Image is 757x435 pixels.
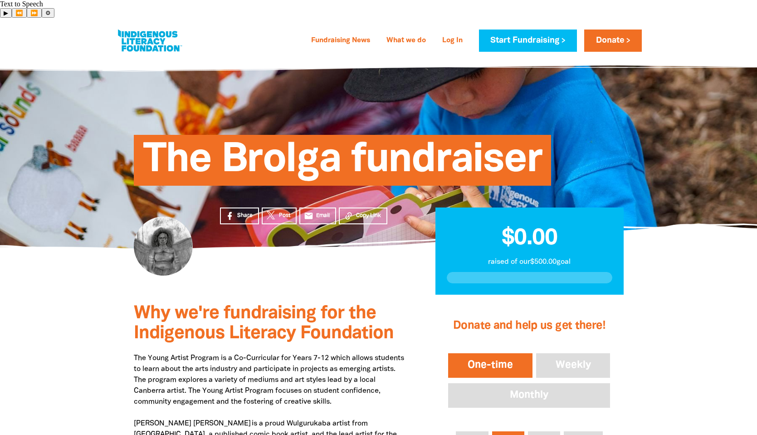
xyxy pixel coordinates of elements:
[446,381,612,410] button: Monthly
[502,228,557,249] span: $0.00
[446,351,534,380] button: One-time
[304,211,313,221] i: email
[279,212,290,220] span: Post
[437,34,468,48] a: Log In
[143,142,542,186] span: The Brolga fundraiser
[446,308,612,344] h2: Donate and help us get there!
[534,351,612,380] button: Weekly
[299,208,337,224] a: emailEmail
[381,34,431,48] a: What we do
[42,8,54,18] button: Settings
[316,212,330,220] span: Email
[27,8,42,18] button: Forward
[479,30,577,52] a: Start Fundraising
[339,208,387,224] button: Copy Link
[134,305,394,342] span: Why we're fundraising for the Indigenous Literacy Foundation
[584,30,641,52] a: Donate
[12,8,27,18] button: Previous
[447,257,612,267] p: raised of our $500.00 goal
[356,212,381,220] span: Copy Link
[237,212,253,220] span: Share
[220,208,259,224] a: Share
[306,34,376,48] a: Fundraising News
[262,208,297,224] a: Post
